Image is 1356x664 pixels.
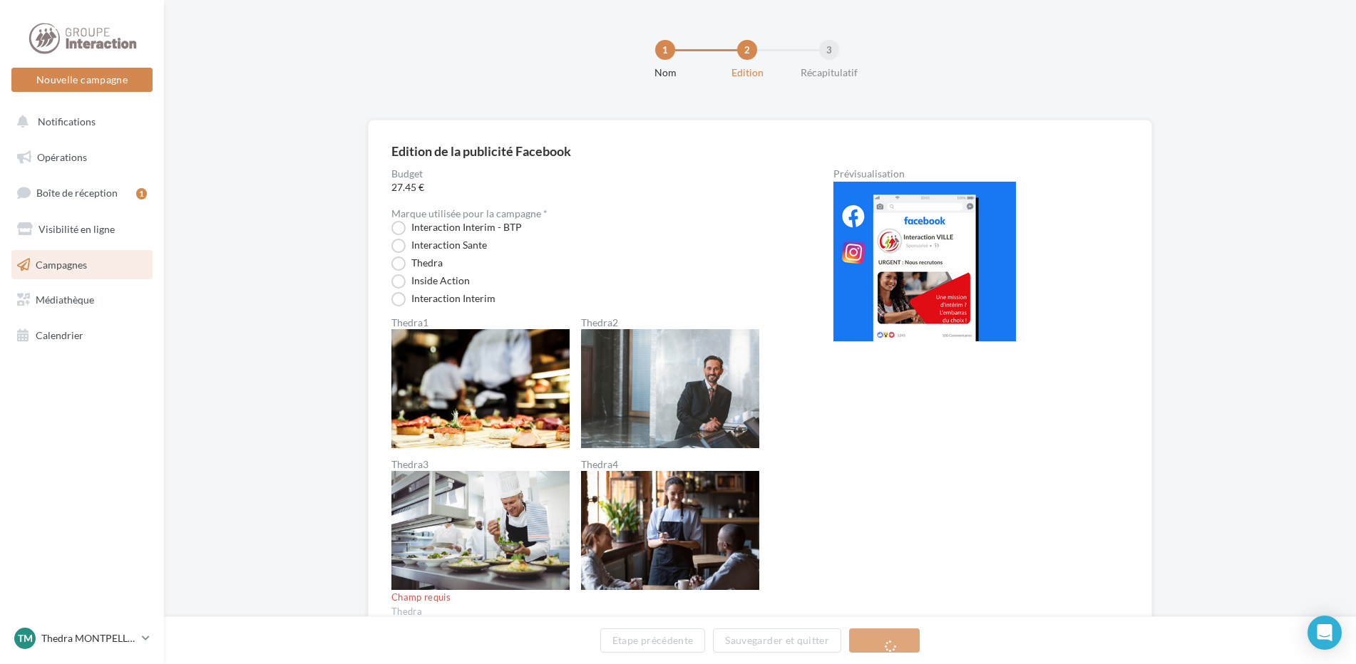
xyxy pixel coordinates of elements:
[581,318,759,328] label: Thedra2
[391,274,470,289] label: Inside Action
[391,239,487,253] label: Interaction Sante
[391,471,570,590] img: Thedra3
[9,177,155,208] a: Boîte de réception1
[784,66,875,80] div: Récapitulatif
[391,145,571,157] div: Edition de la publicité Facebook
[36,294,94,306] span: Médiathèque
[391,221,522,235] label: Interaction Interim - BTP
[620,66,711,80] div: Nom
[11,68,153,92] button: Nouvelle campagne
[391,318,570,328] label: Thedra1
[391,169,788,179] label: Budget
[36,258,87,270] span: Campagnes
[581,329,759,448] img: Thedra2
[655,40,675,60] div: 1
[391,180,788,194] span: 27.45 €
[136,188,147,199] div: 1
[36,187,118,199] span: Boîte de réception
[11,625,153,652] a: TM Thedra MONTPELLIER
[9,250,155,280] a: Campagnes
[713,628,841,653] button: Sauvegarder et quitter
[833,182,1016,341] img: operation-preview
[38,223,115,235] span: Visibilité en ligne
[391,591,788,604] div: Champ requis
[9,214,155,244] a: Visibilité en ligne
[41,631,136,645] p: Thedra MONTPELLIER
[391,256,443,271] label: Thedra
[1308,616,1342,650] div: Open Intercom Messenger
[391,329,570,448] img: Thedra1
[581,460,759,470] label: Thedra4
[819,40,839,60] div: 3
[600,628,706,653] button: Etape précédente
[391,460,570,470] label: Thedra3
[391,606,788,618] div: Thedra
[737,40,757,60] div: 2
[9,285,155,315] a: Médiathèque
[36,329,83,341] span: Calendrier
[833,169,1129,179] div: Prévisualisation
[37,151,87,163] span: Opérations
[9,321,155,351] a: Calendrier
[581,471,759,590] img: Thedra4
[391,209,548,219] label: Marque utilisée pour la campagne *
[9,107,150,137] button: Notifications
[9,142,155,172] a: Opérations
[38,115,96,128] span: Notifications
[702,66,793,80] div: Edition
[18,631,33,645] span: TM
[391,292,495,306] label: Interaction Interim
